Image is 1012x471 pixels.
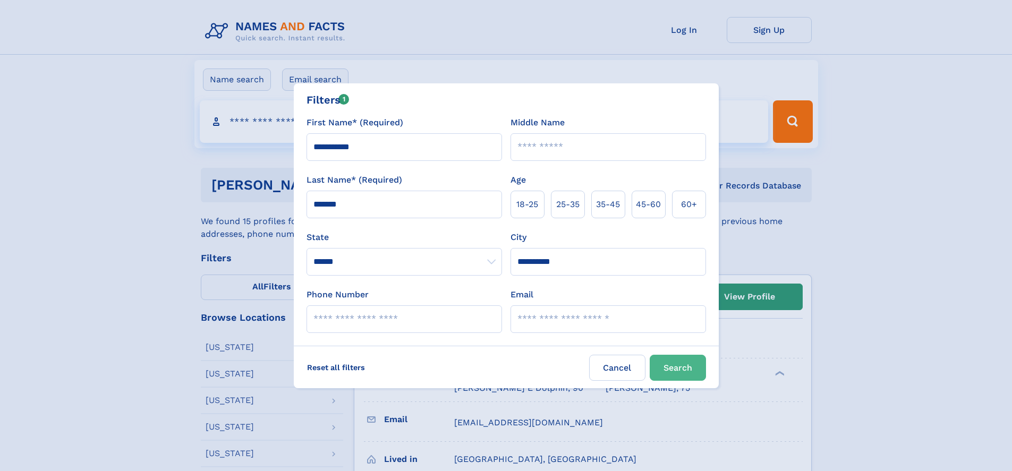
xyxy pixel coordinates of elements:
label: Cancel [589,355,645,381]
span: 25‑35 [556,198,580,211]
label: Last Name* (Required) [307,174,402,186]
label: First Name* (Required) [307,116,403,129]
label: Email [511,288,533,301]
label: Reset all filters [300,355,372,380]
label: Phone Number [307,288,369,301]
button: Search [650,355,706,381]
label: City [511,231,526,244]
span: 45‑60 [636,198,661,211]
label: Middle Name [511,116,565,129]
span: 60+ [681,198,697,211]
span: 35‑45 [596,198,620,211]
span: 18‑25 [516,198,538,211]
label: Age [511,174,526,186]
div: Filters [307,92,350,108]
label: State [307,231,502,244]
